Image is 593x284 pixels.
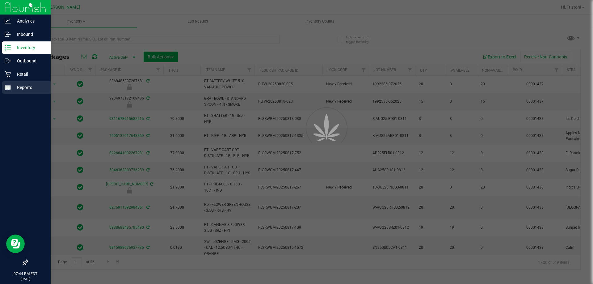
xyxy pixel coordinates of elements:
[11,84,48,91] p: Reports
[11,70,48,78] p: Retail
[11,57,48,65] p: Outbound
[11,31,48,38] p: Inbound
[11,17,48,25] p: Analytics
[3,271,48,277] p: 07:44 PM EDT
[3,277,48,281] p: [DATE]
[11,44,48,51] p: Inventory
[5,18,11,24] inline-svg: Analytics
[5,84,11,91] inline-svg: Reports
[5,71,11,77] inline-svg: Retail
[5,58,11,64] inline-svg: Outbound
[5,31,11,37] inline-svg: Inbound
[5,45,11,51] inline-svg: Inventory
[6,235,25,253] iframe: Resource center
